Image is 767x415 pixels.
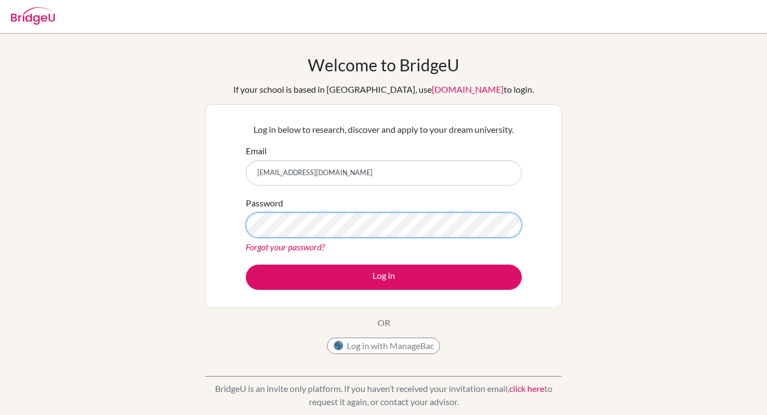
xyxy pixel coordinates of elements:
h1: Welcome to BridgeU [308,55,459,75]
img: Bridge-U [11,7,55,25]
a: click here [509,383,544,394]
label: Password [246,197,283,210]
p: BridgeU is an invite only platform. If you haven’t received your invitation email, to request it ... [205,382,562,408]
div: If your school is based in [GEOGRAPHIC_DATA], use to login. [233,83,534,96]
a: [DOMAIN_NAME] [432,84,504,94]
p: OR [377,316,390,329]
p: Log in below to research, discover and apply to your dream university. [246,123,522,136]
button: Log in [246,265,522,290]
button: Log in with ManageBac [327,338,440,354]
label: Email [246,144,267,158]
a: Forgot your password? [246,242,325,252]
